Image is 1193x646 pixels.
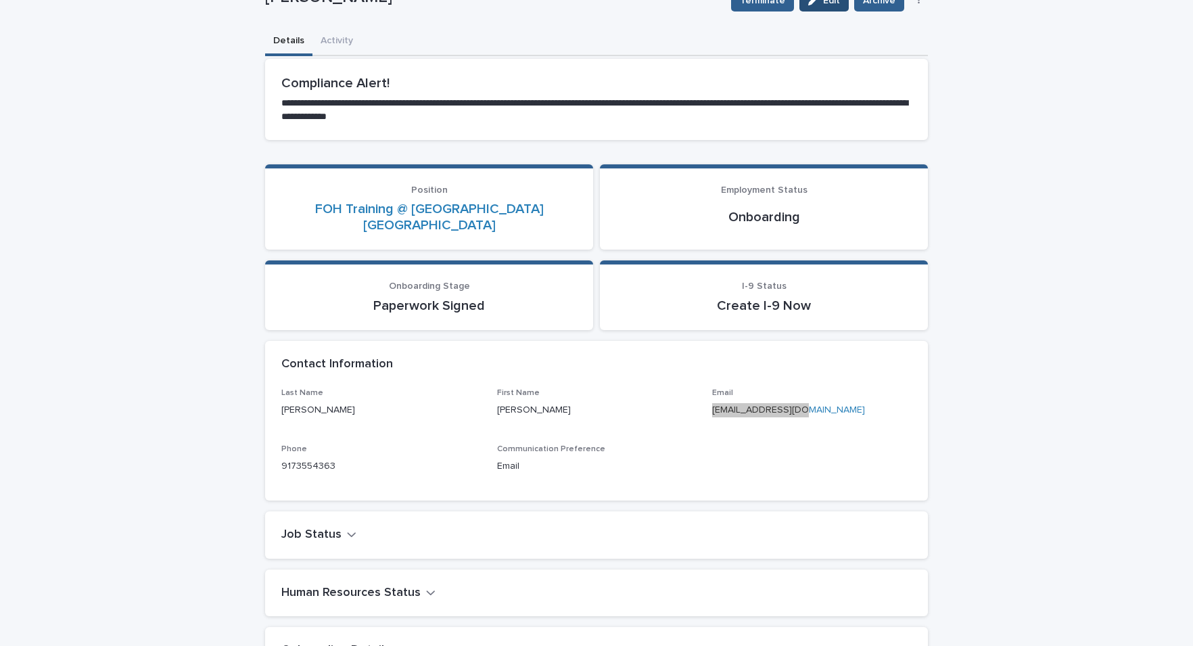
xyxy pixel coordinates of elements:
p: Onboarding [616,209,912,225]
span: Communication Preference [497,445,605,453]
button: Job Status [281,528,356,543]
p: Paperwork Signed [281,298,577,314]
button: Details [265,28,312,56]
a: FOH Training @ [GEOGRAPHIC_DATA] [GEOGRAPHIC_DATA] [281,201,577,233]
h2: Contact Information [281,357,393,372]
span: First Name [497,389,540,397]
p: [PERSON_NAME] [281,403,481,417]
span: Email [712,389,733,397]
button: Activity [312,28,361,56]
p: Email [497,459,697,474]
span: Phone [281,445,307,453]
span: Last Name [281,389,323,397]
span: I-9 Status [742,281,787,291]
span: Employment Status [721,185,808,195]
span: Position [411,185,448,195]
button: Human Resources Status [281,586,436,601]
h2: Job Status [281,528,342,543]
h2: Human Resources Status [281,586,421,601]
p: Create I-9 Now [616,298,912,314]
h2: Compliance Alert! [281,75,912,91]
a: 9173554363 [281,461,335,471]
a: [EMAIL_ADDRESS][DOMAIN_NAME] [712,405,865,415]
span: Onboarding Stage [389,281,470,291]
p: [PERSON_NAME] [497,403,697,417]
